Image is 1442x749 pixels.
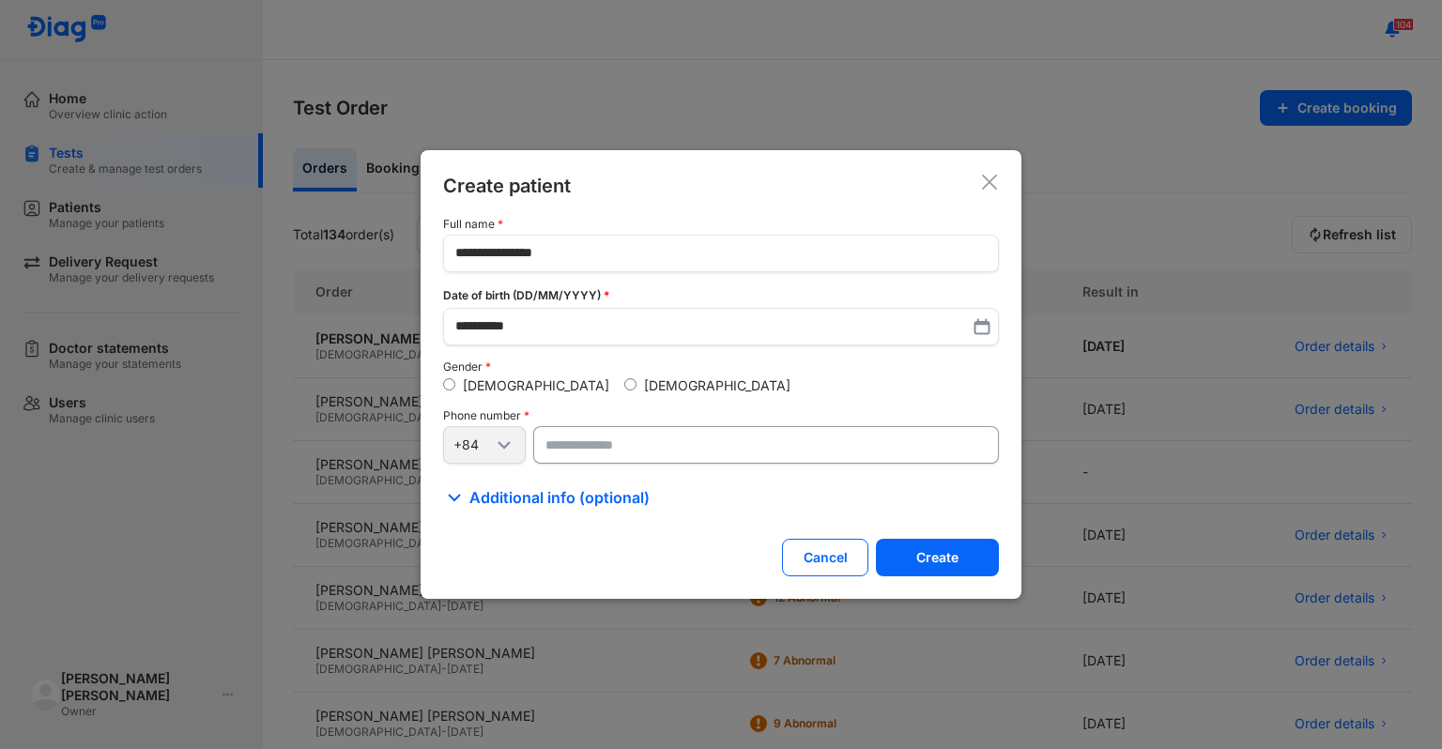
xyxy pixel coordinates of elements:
[782,539,868,576] button: Cancel
[443,173,571,199] div: Create patient
[443,218,999,231] div: Full name
[453,436,493,453] div: +84
[876,539,999,576] button: Create
[469,486,650,509] span: Additional info (optional)
[443,360,999,374] div: Gender
[463,377,609,393] label: [DEMOGRAPHIC_DATA]
[644,377,790,393] label: [DEMOGRAPHIC_DATA]
[443,287,999,304] div: Date of birth (DD/MM/YYYY)
[443,409,999,422] div: Phone number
